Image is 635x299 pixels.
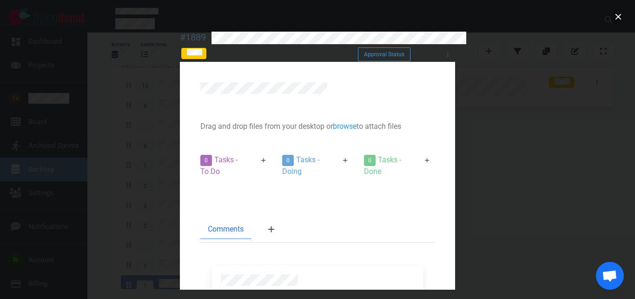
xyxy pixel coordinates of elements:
span: to attach files [357,122,401,131]
span: Tasks - Done [364,155,401,176]
span: Tasks - To Do [200,155,238,176]
button: close [611,9,626,24]
span: Tasks - Doing [282,155,319,176]
span: Comments [208,224,244,235]
a: Chat abierto [596,262,624,290]
span: 0 [364,155,376,166]
span: 0 [200,155,212,166]
div: #1889 [180,32,206,43]
span: 0 [282,155,294,166]
button: Approval Status [358,47,410,61]
span: Drag and drop files from your desktop or [200,122,333,131]
a: browse [333,122,357,131]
